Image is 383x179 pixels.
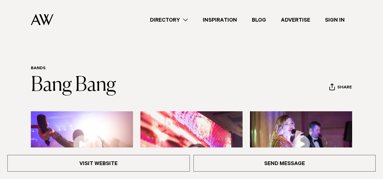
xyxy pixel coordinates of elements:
[337,85,352,91] span: Share
[143,16,195,24] a: Directory
[194,155,376,172] a: Send Message
[244,16,273,24] a: Blog
[31,75,116,95] a: Bang Bang
[318,16,352,24] a: Sign In
[273,16,318,24] a: Advertise
[7,155,190,172] a: Visit Website
[329,83,352,92] button: Share
[195,16,244,24] a: Inspiration
[31,14,53,25] img: Auckland Weddings Logo
[31,66,46,71] a: Bands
